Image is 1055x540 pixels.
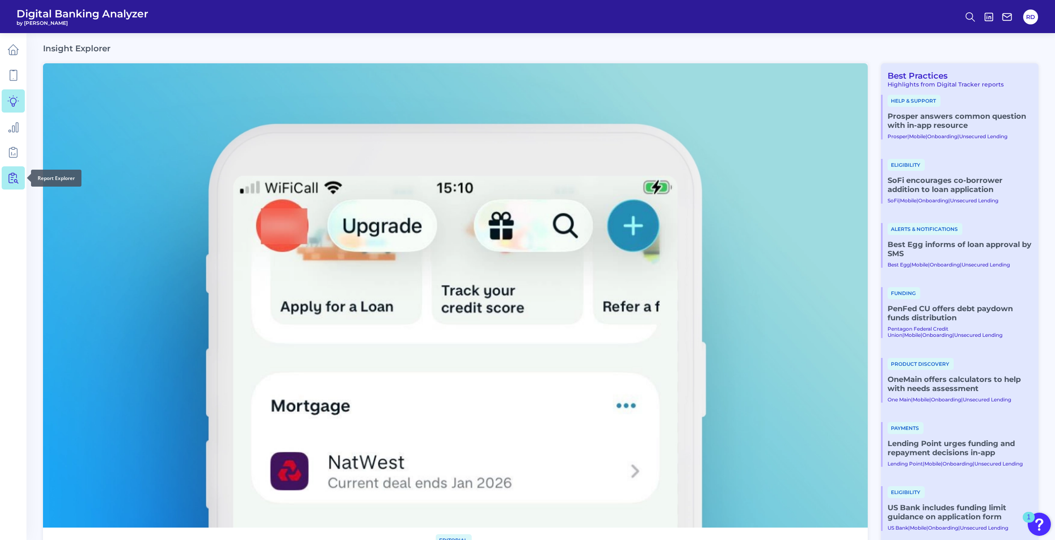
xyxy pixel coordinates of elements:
[888,159,925,171] span: Eligibility
[958,525,960,531] span: |
[941,461,943,467] span: |
[926,133,927,139] span: |
[888,289,920,297] a: Funding
[904,332,921,338] a: Mobile
[898,197,900,204] span: |
[888,287,920,299] span: Funding
[962,262,1010,268] a: Unsecured Lending
[909,133,926,139] a: Mobile
[910,262,912,268] span: |
[888,486,925,498] span: Eligibility
[959,133,1007,139] a: Unsecured Lending
[888,358,954,370] span: Product discovery
[912,262,928,268] a: Mobile
[888,262,910,268] a: Best Egg
[888,225,962,233] a: Alerts & Notifications
[928,525,958,531] a: Onboarding
[954,332,1002,338] a: Unsecured Lending
[888,240,1032,258] a: Best Egg informs of loan approval by SMS
[929,396,931,403] span: |
[960,525,1008,531] a: Unsecured Lending
[888,112,1032,130] a: Prosper answers common question with in-app resource
[963,396,1011,403] a: Unsecured Lending
[888,375,1032,393] a: OneMain offers calculators to help with needs assessment
[928,262,930,268] span: |
[957,133,959,139] span: |
[948,197,950,204] span: |
[908,525,910,531] span: |
[888,161,925,168] a: Eligibility
[888,461,923,467] a: Lending Point
[950,197,998,204] a: Unsecured Lending
[888,422,924,434] span: Payments
[927,133,957,139] a: Onboarding
[917,197,918,204] span: |
[888,439,1032,457] a: Lending Point urges funding and repayment decisions in-app
[910,525,926,531] a: Mobile
[913,396,929,403] a: Mobile
[922,332,952,338] a: Onboarding
[930,262,960,268] a: Onboarding
[888,326,948,338] a: Pentagon Federal Credit Union
[974,461,1023,467] a: Unsecured Lending
[43,43,110,53] h2: Insight Explorer
[888,176,1032,194] a: SoFi encourages co-borrower addition to loan application
[902,332,904,338] span: |
[888,525,908,531] a: US Bank
[888,223,962,235] span: Alerts & Notifications
[888,304,1032,322] a: PenFed CU offers debt paydown funds distribution
[888,197,898,204] a: SoFi
[918,197,948,204] a: Onboarding
[888,488,925,496] a: Eligibility
[926,525,928,531] span: |
[952,332,954,338] span: |
[881,81,1032,88] div: Highlights from Digital Tracker reports
[888,424,924,432] a: Payments
[17,20,148,26] span: by [PERSON_NAME]
[924,461,941,467] a: Mobile
[1027,517,1031,528] div: 1
[1023,10,1038,24] button: RD
[888,360,954,367] a: Product discovery
[881,71,948,81] a: Best Practices
[43,63,868,528] img: bannerImg
[888,503,1032,521] a: US Bank includes funding limit guidance on application form
[931,396,961,403] a: Onboarding
[888,133,907,139] a: Prosper
[943,461,973,467] a: Onboarding
[1028,513,1051,536] button: Open Resource Center, 1 new notification
[923,461,924,467] span: |
[31,170,81,187] div: Report Explorer
[888,97,940,104] a: Help & Support
[911,396,913,403] span: |
[17,7,148,20] span: Digital Banking Analyzer
[961,396,963,403] span: |
[921,332,922,338] span: |
[888,95,940,107] span: Help & Support
[888,396,911,403] a: One Main
[960,262,962,268] span: |
[973,461,974,467] span: |
[907,133,909,139] span: |
[900,197,917,204] a: Mobile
